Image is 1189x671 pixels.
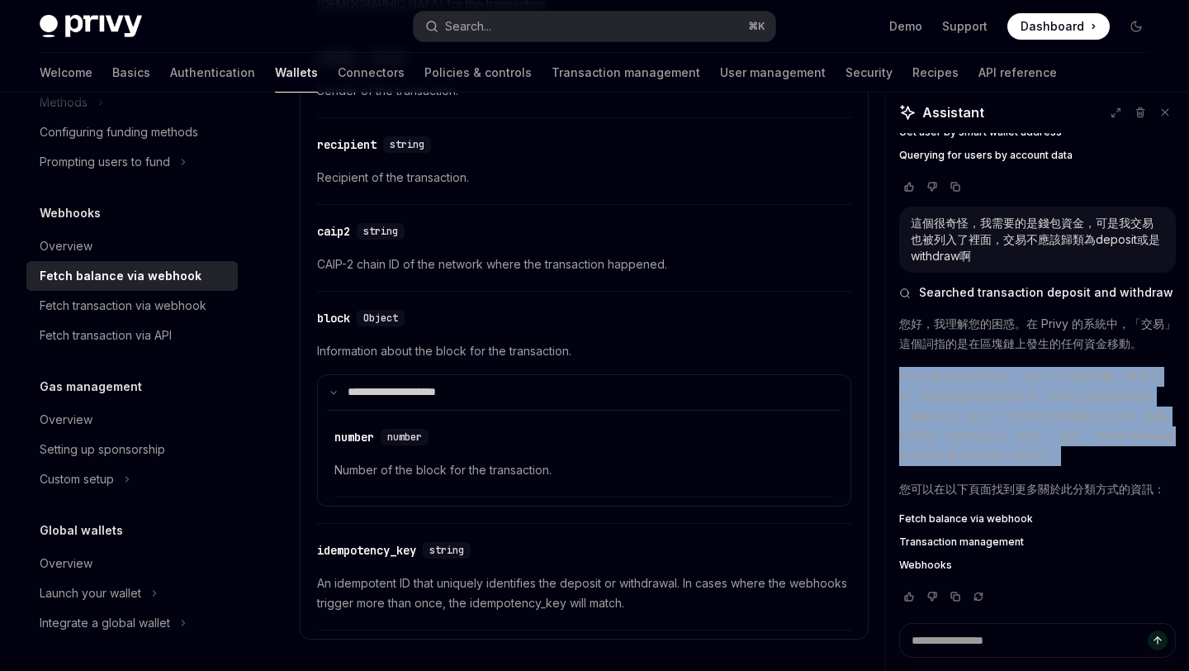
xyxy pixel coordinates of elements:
[26,261,238,291] a: Fetch balance via webhook
[317,168,851,188] span: Recipient of the transaction.
[40,469,114,489] div: Custom setup
[317,223,350,240] div: caip2
[978,53,1057,93] a: API reference
[40,410,92,430] div: Overview
[846,53,893,93] a: Security
[899,559,952,572] span: Webhooks
[26,608,238,638] button: Toggle Integrate a global wallet section
[922,178,942,195] button: Vote that response was not good
[275,53,318,93] a: Wallets
[922,588,942,605] button: Vote that response was not good
[899,149,1073,162] span: Querying for users by account data
[40,266,201,286] div: Fetch balance via webhook
[40,15,142,38] img: dark logo
[363,225,398,238] span: string
[40,203,101,223] h5: Webhooks
[899,535,1176,549] a: Transaction management
[40,440,165,459] div: Setting up sponsorship
[26,231,238,261] a: Overview
[26,405,238,435] a: Overview
[170,53,255,93] a: Authentication
[899,367,1176,466] p: Privy 會監控這些交易，並為了方便您理解，將其分類。當您的錢包收到資金時，該筆交易會被歸類為「deposit」(存入)；當資金從您的錢包送出時，則被歸類為「withdrawal」(提出)。因...
[429,544,464,557] span: string
[26,464,238,494] button: Toggle Custom setup section
[390,138,424,151] span: string
[919,284,1173,301] span: Searched transaction deposit and withdraw
[317,542,416,559] div: idempotency_key
[26,435,238,464] a: Setting up sponsorship
[317,136,377,153] div: recipient
[1007,13,1110,40] a: Dashboard
[317,255,851,274] span: CAIP-2 chain ID of the network where the transaction happened.
[899,512,1033,526] span: Fetch balance via webhook
[40,122,198,142] div: Configuring funding methods
[40,236,92,256] div: Overview
[40,152,170,172] div: Prompting users to fund
[552,53,700,93] a: Transaction management
[911,215,1164,264] div: 這個很奇怪，我需要的是錢包資金，可是我交易也被列入了裡面，交易不應該歸類為deposit或是withdraw啊
[387,431,422,444] span: number
[414,12,775,41] button: Open search
[26,321,238,350] a: Fetch transaction via API
[899,535,1024,549] span: Transaction management
[26,147,238,177] button: Toggle Prompting users to fund section
[899,512,1176,526] a: Fetch balance via webhook
[945,178,965,195] button: Copy chat response
[40,583,141,603] div: Launch your wallet
[945,588,965,605] button: Copy chat response
[40,377,142,397] h5: Gas management
[899,284,1176,301] button: Searched transaction deposit and withdraw
[969,588,988,605] button: Reload last chat
[889,18,922,35] a: Demo
[26,117,238,147] a: Configuring funding methods
[112,53,150,93] a: Basics
[424,53,532,93] a: Policies & controls
[720,53,826,93] a: User management
[40,521,123,540] h5: Global wallets
[899,479,1176,499] p: 您可以在以下頁面找到更多關於此分類方式的資訊：
[899,623,1176,658] textarea: Ask a question...
[899,178,919,195] button: Vote that response was good
[334,460,834,480] span: Number of the block for the transaction.
[1123,13,1149,40] button: Toggle dark mode
[40,53,92,93] a: Welcome
[942,18,988,35] a: Support
[40,554,92,573] div: Overview
[40,326,172,345] div: Fetch transaction via API
[40,296,206,316] div: Fetch transaction via webhook
[26,578,238,608] button: Toggle Launch your wallet section
[748,20,765,33] span: ⌘ K
[1021,18,1084,35] span: Dashboard
[338,53,405,93] a: Connectors
[26,291,238,321] a: Fetch transaction via webhook
[363,312,398,325] span: Object
[317,310,350,326] div: block
[922,102,984,122] span: Assistant
[899,314,1176,354] p: 您好，我理解您的困惑。在 Privy 的系統中，「交易」這個詞指的是在區塊鏈上發生的任何資金移動。
[334,429,374,445] div: number
[317,573,851,613] span: An idempotent ID that uniquely identifies the deposit or withdrawal. In cases where the webhooks ...
[899,588,919,605] button: Vote that response was good
[317,341,851,361] span: Information about the block for the transaction.
[40,613,170,633] div: Integrate a global wallet
[1148,631,1168,650] button: Send message
[899,149,1176,162] a: Querying for users by account data
[445,17,491,36] div: Search...
[912,53,959,93] a: Recipes
[899,559,1176,572] a: Webhooks
[26,549,238,578] a: Overview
